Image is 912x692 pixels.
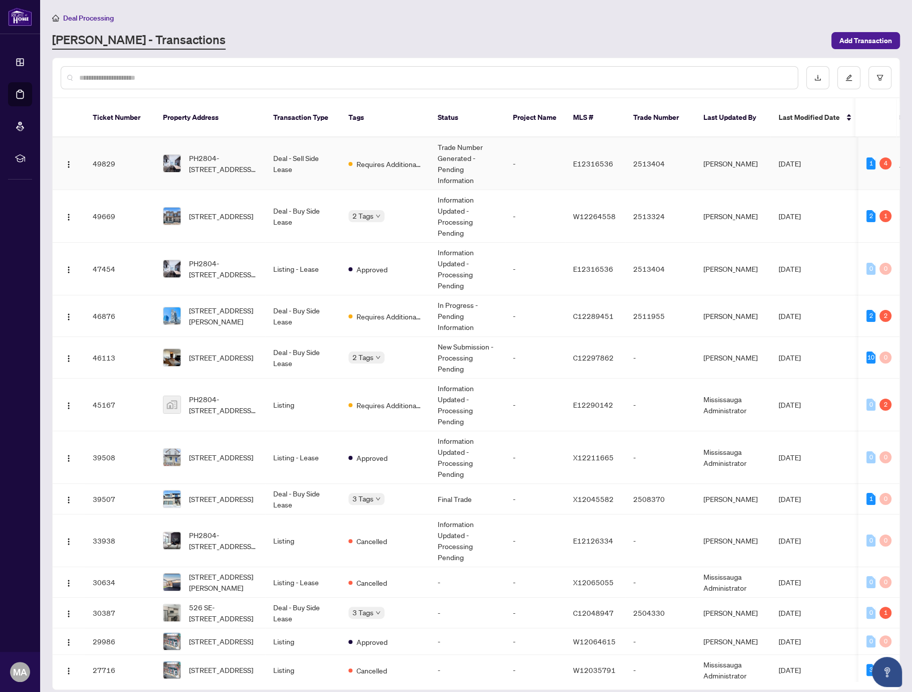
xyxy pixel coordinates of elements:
[879,352,891,364] div: 0
[163,661,180,678] img: thumbnail-img
[352,352,374,363] span: 2 Tags
[85,484,155,514] td: 39507
[573,353,614,362] span: C12297862
[505,379,565,431] td: -
[505,484,565,514] td: -
[85,137,155,190] td: 49829
[573,665,616,674] span: W12035791
[505,295,565,337] td: -
[866,451,875,463] div: 0
[85,379,155,431] td: 45167
[876,74,883,81] span: filter
[65,160,73,168] img: Logo
[430,484,505,514] td: Final Trade
[879,263,891,275] div: 0
[265,431,340,484] td: Listing - Lease
[85,243,155,295] td: 47454
[573,453,614,462] span: X12211665
[879,451,891,463] div: 0
[879,635,891,647] div: 0
[163,532,180,549] img: thumbnail-img
[625,379,695,431] td: -
[779,353,801,362] span: [DATE]
[879,576,891,588] div: 0
[356,400,422,411] span: Requires Additional Docs
[779,159,801,168] span: [DATE]
[866,535,875,547] div: 0
[866,635,875,647] div: 0
[61,449,77,465] button: Logo
[879,399,891,411] div: 2
[163,490,180,507] img: thumbnail-img
[85,98,155,137] th: Ticket Number
[65,355,73,363] img: Logo
[879,535,891,547] div: 0
[866,210,875,222] div: 2
[625,431,695,484] td: -
[695,337,771,379] td: [PERSON_NAME]
[61,605,77,621] button: Logo
[63,14,114,23] span: Deal Processing
[879,310,891,322] div: 2
[866,493,875,505] div: 1
[163,574,180,591] img: thumbnail-img
[189,152,257,175] span: PH2804-[STREET_ADDRESS][PERSON_NAME]
[52,15,59,22] span: home
[573,536,613,545] span: E12126334
[356,577,387,588] span: Cancelled
[505,98,565,137] th: Project Name
[779,608,801,617] span: [DATE]
[265,655,340,685] td: Listing
[505,598,565,628] td: -
[505,243,565,295] td: -
[85,190,155,243] td: 49669
[872,657,902,687] button: Open asap
[189,452,253,463] span: [STREET_ADDRESS]
[866,664,875,676] div: 3
[625,98,695,137] th: Trade Number
[65,638,73,646] img: Logo
[189,602,257,624] span: 526 SE-[STREET_ADDRESS]
[430,190,505,243] td: Information Updated - Processing Pending
[779,311,801,320] span: [DATE]
[356,536,387,547] span: Cancelled
[779,112,840,123] span: Last Modified Date
[866,310,875,322] div: 2
[430,137,505,190] td: Trade Number Generated - Pending Information
[265,514,340,567] td: Listing
[779,400,801,409] span: [DATE]
[356,665,387,676] span: Cancelled
[265,295,340,337] td: Deal - Buy Side Lease
[505,567,565,598] td: -
[189,211,253,222] span: [STREET_ADDRESS]
[85,628,155,655] td: 29986
[356,636,388,647] span: Approved
[265,137,340,190] td: Deal - Sell Side Lease
[771,98,861,137] th: Last Modified Date
[565,98,625,137] th: MLS #
[505,655,565,685] td: -
[65,579,73,587] img: Logo
[65,667,73,675] img: Logo
[695,431,771,484] td: Mississauga Administrator
[163,604,180,621] img: thumbnail-img
[65,402,73,410] img: Logo
[85,598,155,628] td: 30387
[866,607,875,619] div: 0
[430,431,505,484] td: Information Updated - Processing Pending
[695,243,771,295] td: [PERSON_NAME]
[265,598,340,628] td: Deal - Buy Side Lease
[625,655,695,685] td: -
[430,655,505,685] td: -
[695,514,771,567] td: [PERSON_NAME]
[695,567,771,598] td: Mississauga Administrator
[779,665,801,674] span: [DATE]
[831,32,900,49] button: Add Transaction
[61,350,77,366] button: Logo
[505,514,565,567] td: -
[65,538,73,546] img: Logo
[505,190,565,243] td: -
[866,263,875,275] div: 0
[866,399,875,411] div: 0
[8,8,32,26] img: logo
